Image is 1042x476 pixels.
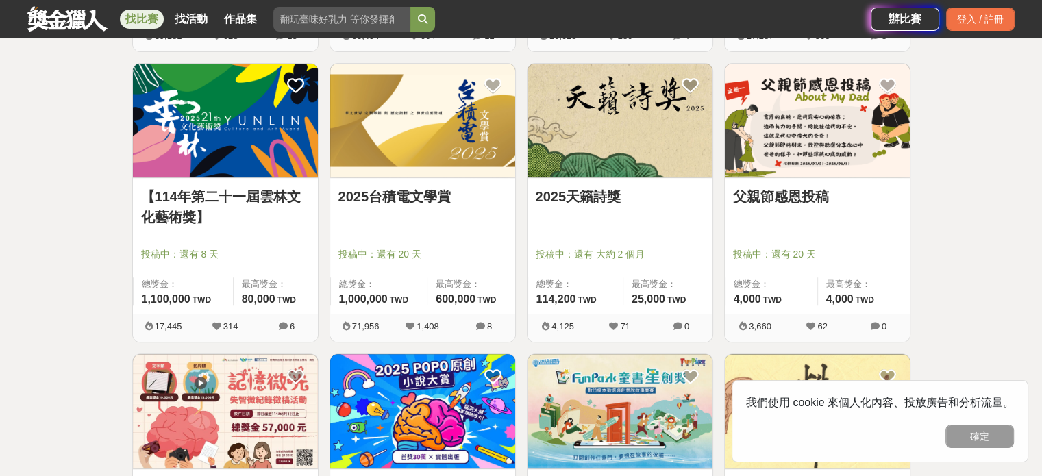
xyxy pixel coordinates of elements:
[338,186,507,207] a: 2025台積電文學賞
[142,293,190,305] span: 1,100,000
[528,354,712,468] img: Cover Image
[632,277,704,291] span: 最高獎金：
[352,31,380,41] span: 35,494
[882,321,886,331] span: 0
[725,354,910,468] img: Cover Image
[142,277,225,291] span: 總獎金：
[817,321,827,331] span: 62
[746,397,1014,408] span: 我們使用 cookie 來個人化內容、投放廣告和分析流量。
[945,425,1014,448] button: 確定
[826,277,902,291] span: 最高獎金：
[120,10,164,29] a: 找比賽
[330,64,515,178] img: Cover Image
[733,186,902,207] a: 父親節感恩投稿
[528,64,712,179] a: Cover Image
[390,295,408,305] span: TWD
[421,31,436,41] span: 664
[734,293,761,305] span: 4,000
[352,321,380,331] span: 71,956
[578,295,596,305] span: TWD
[330,354,515,468] img: Cover Image
[277,295,296,305] span: TWD
[141,247,310,262] span: 投稿中：還有 8 天
[273,7,410,32] input: 翻玩臺味好乳力 等你發揮創意！
[734,277,809,291] span: 總獎金：
[287,31,297,41] span: 13
[749,321,771,331] span: 3,660
[632,293,665,305] span: 25,000
[339,293,388,305] span: 1,000,000
[882,31,886,41] span: 8
[733,247,902,262] span: 投稿中：還有 20 天
[487,321,492,331] span: 8
[536,293,576,305] span: 114,200
[826,293,854,305] span: 4,000
[141,186,310,227] a: 【114年第二十一屆雲林文化藝術獎】
[620,321,630,331] span: 71
[219,10,262,29] a: 作品集
[169,10,213,29] a: 找活動
[725,64,910,178] img: Cover Image
[477,295,496,305] span: TWD
[536,247,704,262] span: 投稿中：還有 大約 2 個月
[747,31,774,41] span: 27,287
[242,293,275,305] span: 80,000
[684,31,689,41] span: 4
[417,321,439,331] span: 1,408
[551,321,574,331] span: 4,125
[667,295,686,305] span: TWD
[223,31,238,41] span: 628
[528,64,712,178] img: Cover Image
[330,64,515,179] a: Cover Image
[290,321,295,331] span: 6
[436,293,475,305] span: 600,000
[946,8,1015,31] div: 登入 / 註冊
[436,277,506,291] span: 最高獎金：
[155,321,182,331] span: 17,445
[684,321,689,331] span: 0
[536,186,704,207] a: 2025天籟詩獎
[536,277,615,291] span: 總獎金：
[871,8,939,31] a: 辦比賽
[133,354,318,468] img: Cover Image
[155,31,182,41] span: 39,181
[484,31,494,41] span: 12
[618,31,633,41] span: 289
[763,295,782,305] span: TWD
[133,64,318,179] a: Cover Image
[339,277,419,291] span: 總獎金：
[338,247,507,262] span: 投稿中：還有 20 天
[242,277,310,291] span: 最高獎金：
[133,64,318,178] img: Cover Image
[549,31,577,41] span: 16,618
[223,321,238,331] span: 314
[725,64,910,179] a: Cover Image
[856,295,874,305] span: TWD
[815,31,830,41] span: 505
[193,295,211,305] span: TWD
